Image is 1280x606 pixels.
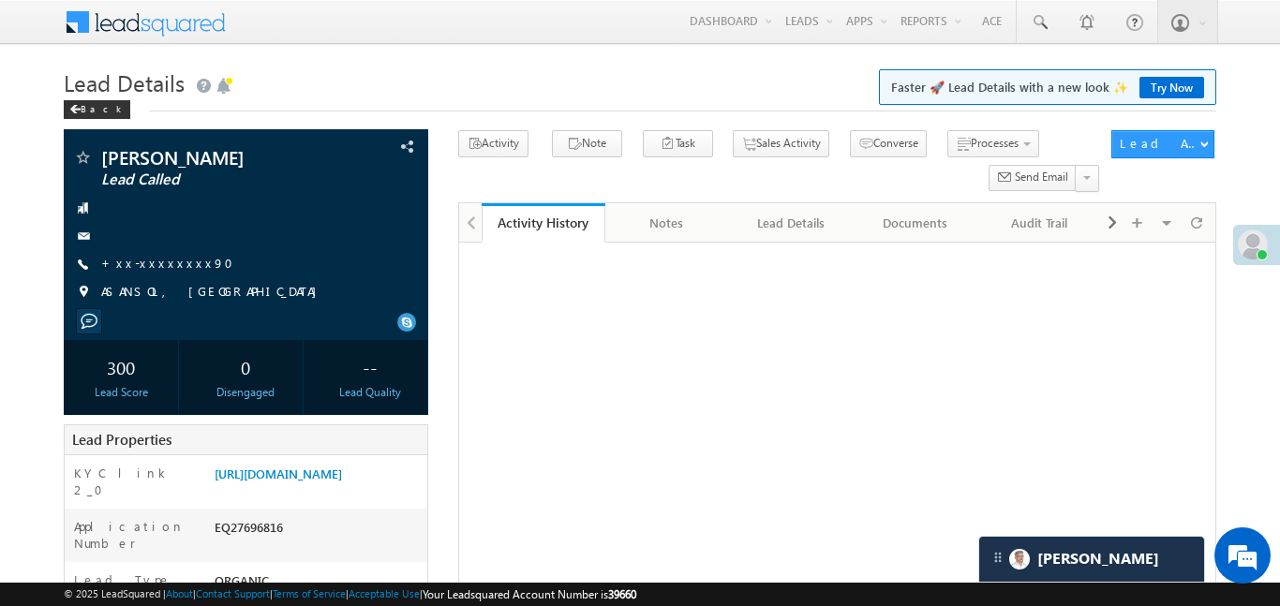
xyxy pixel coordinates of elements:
button: Activity [458,130,528,157]
span: © 2025 LeadSquared | | | | | [64,585,636,603]
div: Lead Details [745,212,837,234]
span: ASANSOL, [GEOGRAPHIC_DATA] [101,283,326,302]
a: Terms of Service [273,587,346,599]
span: Send Email [1015,169,1068,185]
div: Lead Score [68,384,173,401]
div: Disengaged [193,384,298,401]
span: Your Leadsquared Account Number is [423,587,636,601]
a: +xx-xxxxxxxx90 [101,255,245,271]
a: Activity History [482,203,605,243]
label: Lead Type [74,571,171,588]
div: Audit Trail [992,212,1084,234]
span: Lead Properties [72,430,171,449]
button: Converse [850,130,927,157]
button: Note [552,130,622,157]
div: 300 [68,349,173,384]
a: Notes [605,203,729,243]
button: Sales Activity [733,130,829,157]
div: Documents [869,212,960,234]
div: Lead Quality [318,384,423,401]
a: Audit Trail [977,203,1101,243]
a: Acceptable Use [349,587,420,599]
a: [URL][DOMAIN_NAME] [215,466,342,481]
span: Faster 🚀 Lead Details with a new look ✨ [891,78,1204,96]
span: [PERSON_NAME] [101,148,326,167]
div: Activity History [496,214,591,231]
div: 0 [193,349,298,384]
span: Carter [1037,550,1159,568]
span: 39660 [608,587,636,601]
div: Lead Actions [1120,135,1199,152]
img: Carter [1009,549,1030,569]
a: Lead Details [730,203,854,243]
div: carter-dragCarter[PERSON_NAME] [978,536,1205,583]
button: Send Email [989,165,1077,192]
a: About [166,587,193,599]
div: EQ27696816 [210,518,427,544]
div: Back [64,100,130,119]
button: Processes [947,130,1039,157]
div: -- [318,349,423,384]
label: KYC link 2_0 [74,465,196,498]
img: carter-drag [990,550,1005,565]
span: Lead Details [64,67,185,97]
span: Lead Called [101,170,326,189]
a: Back [64,99,140,115]
a: Documents [854,203,977,243]
div: ORGANIC [210,571,427,598]
span: Processes [971,136,1019,150]
a: Try Now [1139,77,1204,98]
button: Task [643,130,713,157]
button: Lead Actions [1111,130,1214,158]
label: Application Number [74,518,196,552]
a: Contact Support [196,587,270,599]
div: Notes [620,212,712,234]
